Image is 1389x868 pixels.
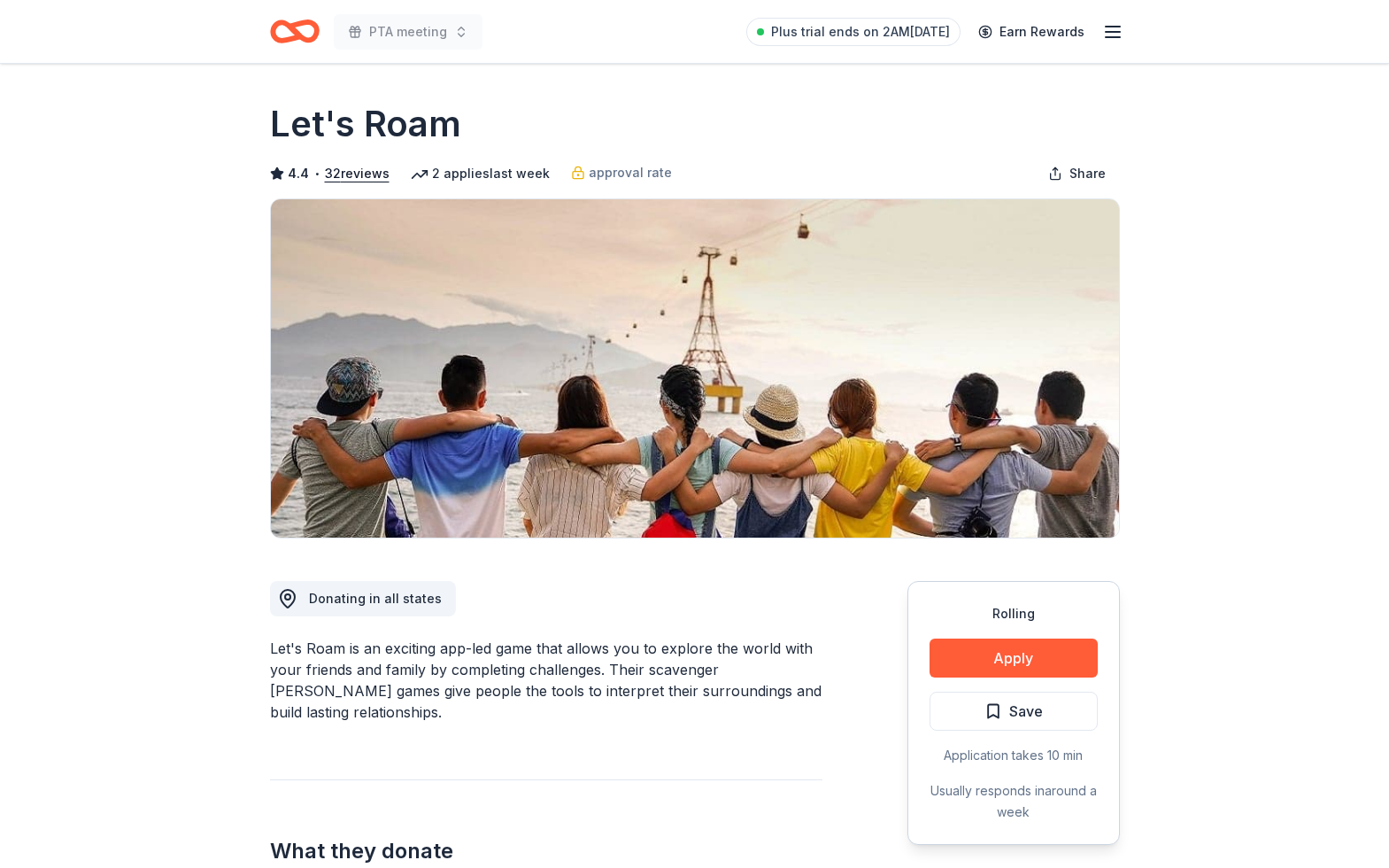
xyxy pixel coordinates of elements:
[270,11,320,52] a: Home
[589,162,672,183] span: approval rate
[270,638,822,723] div: Let's Roam is an exciting app-led game that allows you to explore the world with your friends and...
[930,745,1098,766] div: Application takes 10 min
[309,591,442,606] span: Donating in all states
[968,16,1095,48] a: Earn Rewards
[1009,700,1043,723] span: Save
[771,21,950,43] span: Plus trial ends on 2AM[DATE]
[288,163,309,184] span: 4.4
[270,99,461,149] h1: Let's Roam
[571,162,672,183] a: approval rate
[930,639,1098,678] button: Apply
[325,163,390,184] button: 32reviews
[746,18,961,46] a: Plus trial ends on 2AM[DATE]
[271,199,1119,538] img: Image for Let's Roam
[411,163,550,184] div: 2 applies last week
[1069,163,1106,184] span: Share
[1034,156,1120,191] button: Share
[313,167,320,181] span: •
[334,14,482,50] button: PTA meeting
[369,21,447,43] span: PTA meeting
[930,603,1098,624] div: Rolling
[270,837,822,865] h2: What they donate
[930,780,1098,823] div: Usually responds in around a week
[930,692,1098,731] button: Save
